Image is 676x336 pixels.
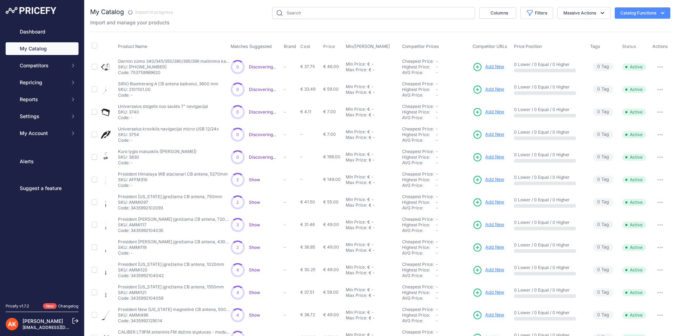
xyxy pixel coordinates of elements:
span: Tag [593,221,613,229]
a: Discovering... [249,154,276,160]
a: Suggest a feature [6,182,79,195]
span: - [300,154,302,159]
a: Add New [472,197,504,207]
span: Show [249,200,260,205]
span: - [436,245,438,250]
div: € [369,180,371,185]
span: Tag [593,198,613,206]
span: - [436,222,438,227]
div: Min Price: [346,197,366,202]
div: € [369,135,371,140]
span: Active [622,176,646,183]
img: Pricefy Logo [6,7,56,14]
span: Show [249,267,260,273]
div: - [370,152,374,157]
span: € 46.00 [323,64,339,69]
div: AVG Price: [402,228,436,233]
a: Cheapest Price: [402,194,434,199]
p: - [284,87,298,92]
p: President Himalaya WB stacionari CB antena, 5270mm [118,171,228,177]
button: Reports [6,93,79,106]
p: - [284,109,298,115]
span: Tag [593,153,613,161]
a: Add New [472,107,504,117]
span: 2 [236,177,239,183]
p: 0 Lower / 0 Equal / 0 Higher [514,84,583,90]
span: - [436,138,438,143]
span: - [436,126,438,132]
p: SKU: 3740 [118,109,208,115]
p: - [284,245,298,250]
p: Code: - [118,92,218,98]
div: Max Price: [346,180,367,185]
span: Add New [485,63,504,70]
span: Repricing [20,79,66,86]
a: Show [249,245,260,250]
button: Cost [300,44,312,49]
div: AVG Price: [402,92,436,98]
button: Repricing [6,76,79,89]
span: 0 [236,109,239,115]
div: - [371,135,375,140]
button: Competitors [6,59,79,72]
div: € [367,242,370,248]
div: - [371,67,375,73]
div: - [371,202,375,208]
p: Garmin zūmo 340/345/350/390/395/396 maitinimo kabelis [118,59,231,64]
span: Tags [590,44,600,49]
div: Min Price: [346,129,366,135]
p: Universalus kroviklis navigacijai micro USB 12/24v [118,126,219,132]
input: Search [272,7,475,19]
p: - [284,200,298,205]
div: Min Price: [346,61,366,67]
span: 0 [236,154,239,160]
span: - [436,87,438,92]
div: Highest Price: [402,200,436,205]
div: Max Price: [346,67,367,73]
span: Add New [485,244,504,251]
div: - [370,242,374,248]
p: - [284,64,298,70]
span: - [300,132,302,137]
div: - [370,197,374,202]
a: Cheapest Price: [402,329,434,335]
span: € 36.85 [300,244,315,250]
div: - [371,90,375,95]
p: Kuro lygio matuoklis ([PERSON_NAME]) [118,149,196,154]
p: SKU: 3830 [118,154,196,160]
a: [PERSON_NAME] [23,318,63,324]
span: Add New [485,289,504,296]
p: 0 Lower / 0 Equal / 0 Higher [514,107,583,112]
div: Max Price: [346,225,367,231]
button: Massive Actions [557,7,611,19]
div: € [367,84,370,90]
button: Columns [479,7,516,19]
p: Code: - [118,115,208,121]
span: - [436,154,438,160]
p: President [PERSON_NAME] įgrežiama CB antena, 720mm [118,216,231,222]
div: Min Price: [346,219,366,225]
div: € [369,202,371,208]
div: € [367,61,370,67]
span: € 59.00 [323,86,339,92]
div: - [370,219,374,225]
a: Dashboard [6,25,79,38]
div: - [370,129,374,135]
p: - [284,154,298,160]
button: My Account [6,127,79,140]
p: SKU: [PHONE_NUMBER] [118,64,231,70]
span: € 7.00 [323,109,336,114]
span: 0 [597,86,600,93]
span: € 49.00 [323,244,339,250]
span: Show [249,177,260,182]
p: - [284,132,298,138]
p: SKU: 3754 [118,132,219,138]
span: Add New [485,199,504,206]
div: - [370,106,374,112]
span: Add New [485,267,504,273]
div: € [369,112,371,118]
p: Code: - [118,138,219,143]
div: Min Price: [346,242,366,248]
p: SKU: AFFM316 [118,177,228,183]
span: - [436,177,438,182]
